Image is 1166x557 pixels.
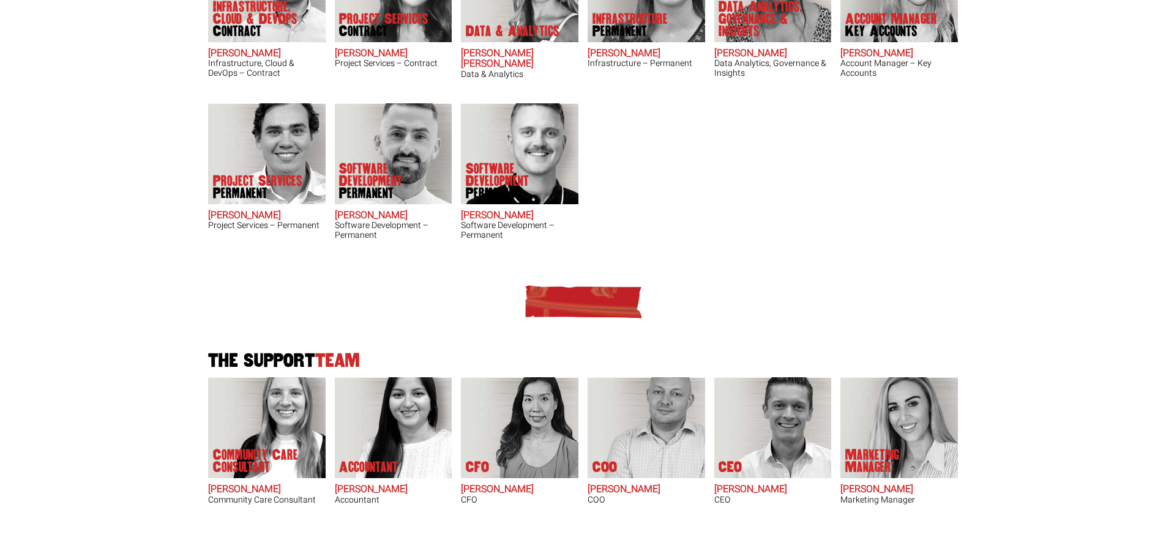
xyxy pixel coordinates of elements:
h2: [PERSON_NAME] [208,484,326,495]
h3: Community Care Consultant [208,495,326,504]
h2: [PERSON_NAME] [588,484,705,495]
h3: CEO [714,495,832,504]
p: Marketing Manager [845,449,943,473]
img: Laura Yang's our CFO [474,377,578,478]
img: Sam Williamson does Software Development Permanent [461,103,578,204]
span: Permanent [339,187,437,199]
p: Project Services [339,13,428,37]
span: Permanent [466,187,564,199]
img: Anna Reddy does Community Care Consultant [222,377,326,478]
p: Infrastructure [592,13,668,37]
h2: [PERSON_NAME] [840,48,958,59]
img: Geoff Millar's our CEO [727,377,831,478]
p: Infrastructure, Cloud & DevOps [213,1,311,37]
h2: [PERSON_NAME] [335,484,452,495]
p: COO [592,461,617,473]
p: Software Development [339,163,437,199]
p: CFO [466,461,489,473]
img: Liam Cox does Software Development Permanent [334,103,452,204]
span: Permanent [592,25,668,37]
h3: Software Development – Permanent [335,221,452,240]
p: Community Care Consultant [213,449,311,473]
h2: [PERSON_NAME] [840,484,958,495]
h3: Data Analytics, Governance & Insights [714,59,832,78]
h2: [PERSON_NAME] [PERSON_NAME] [461,48,578,70]
h3: Account Manager – Key Accounts [840,59,958,78]
img: Sam McKay does Project Services Permanent [208,103,326,204]
p: Software Development [466,163,564,199]
span: Team [315,350,360,371]
h3: Infrastructure, Cloud & DevOps – Contract [208,59,326,78]
span: Key Accounts [845,25,937,37]
h3: Software Development – Permanent [461,221,578,240]
h2: [PERSON_NAME] [208,48,326,59]
h3: Data & Analytics [461,70,578,79]
h2: [PERSON_NAME] [588,48,705,59]
img: Monique Rodrigues does Marketing Manager [840,377,958,478]
h3: Project Services – Contract [335,59,452,68]
span: Permanent [213,187,302,199]
h2: [PERSON_NAME] [714,48,832,59]
h3: CFO [461,495,578,504]
h2: [PERSON_NAME] [335,48,452,59]
h2: The Support [204,352,963,371]
p: Data Analytics, Governance & Insights [719,1,817,37]
h3: Marketing Manager [840,495,958,504]
h3: COO [588,495,705,504]
img: Simon Moss's our COO [601,377,705,478]
img: Simran Kaur does Accountant [348,377,452,478]
p: Data & Analytics [466,25,559,37]
h3: Project Services – Permanent [208,221,326,230]
p: Accountant [339,461,398,473]
p: Project Services [213,175,302,199]
h2: [PERSON_NAME] [461,484,578,495]
span: Contract [339,25,428,37]
h2: [PERSON_NAME] [714,484,832,495]
h3: Infrastructure – Permanent [588,59,705,68]
span: Contract [213,25,311,37]
p: Account Manager [845,13,937,37]
p: CEO [719,461,742,473]
h2: [PERSON_NAME] [461,210,578,221]
h2: [PERSON_NAME] [208,210,326,221]
h2: [PERSON_NAME] [335,210,452,221]
h3: Accountant [335,495,452,504]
